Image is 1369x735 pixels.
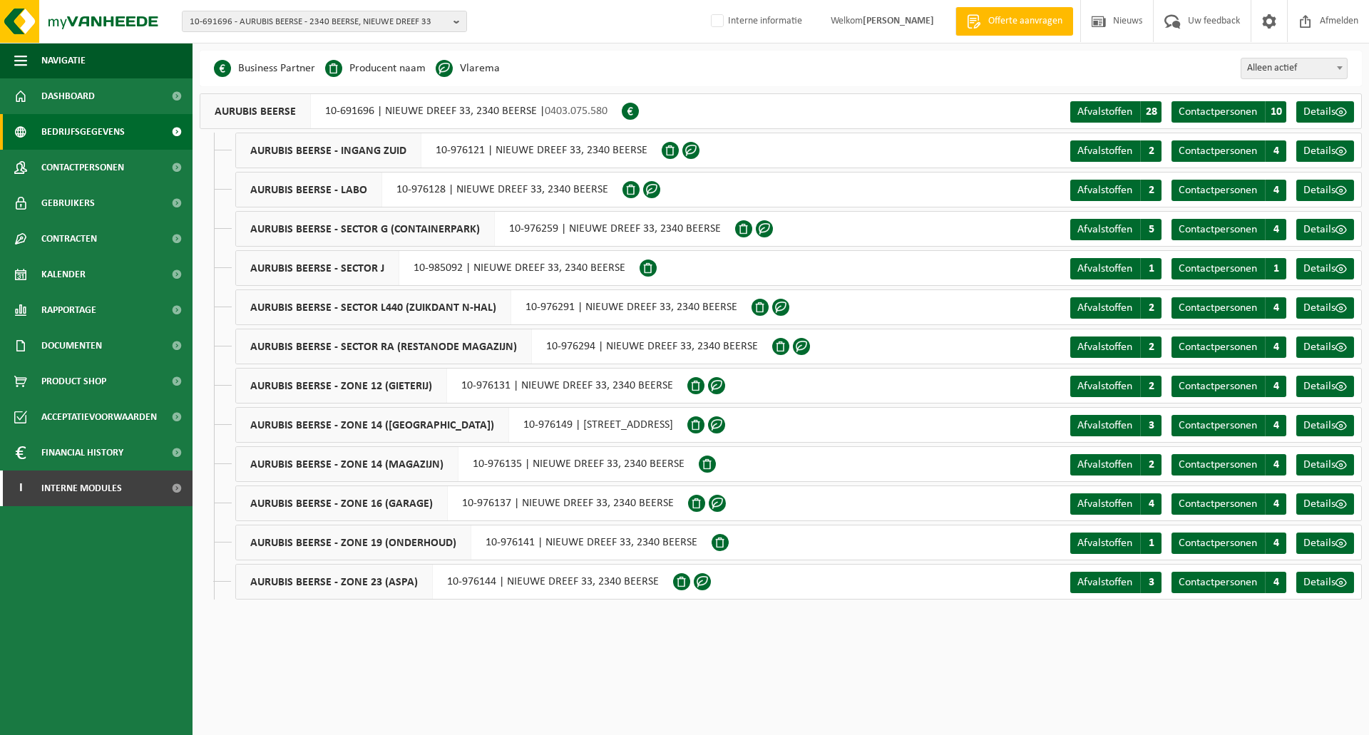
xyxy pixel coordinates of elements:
[1265,533,1286,554] span: 4
[235,407,687,443] div: 10-976149 | [STREET_ADDRESS]
[1070,493,1162,515] a: Afvalstoffen 4
[1296,572,1354,593] a: Details
[1265,572,1286,593] span: 4
[1265,258,1286,279] span: 1
[1171,376,1286,397] a: Contactpersonen 4
[235,446,699,482] div: 10-976135 | NIEUWE DREEF 33, 2340 BEERSE
[236,447,458,481] span: AURUBIS BEERSE - ZONE 14 (MAGAZIJN)
[1140,533,1162,554] span: 1
[235,211,735,247] div: 10-976259 | NIEUWE DREEF 33, 2340 BEERSE
[1265,454,1286,476] span: 4
[1303,498,1335,510] span: Details
[41,435,123,471] span: Financial History
[1070,376,1162,397] a: Afvalstoffen 2
[1296,415,1354,436] a: Details
[1140,415,1162,436] span: 3
[1265,376,1286,397] span: 4
[1179,341,1257,353] span: Contactpersonen
[1296,533,1354,554] a: Details
[1296,336,1354,358] a: Details
[1296,180,1354,201] a: Details
[236,251,399,285] span: AURUBIS BEERSE - SECTOR J
[1179,381,1257,392] span: Contactpersonen
[235,289,752,325] div: 10-976291 | NIEUWE DREEF 33, 2340 BEERSE
[200,94,311,128] span: AURUBIS BEERSE
[1265,415,1286,436] span: 4
[1171,297,1286,319] a: Contactpersonen 4
[41,221,97,257] span: Contracten
[1296,101,1354,123] a: Details
[1077,341,1132,353] span: Afvalstoffen
[41,471,122,506] span: Interne modules
[985,14,1066,29] span: Offerte aanvragen
[1265,180,1286,201] span: 4
[14,471,27,506] span: I
[1296,258,1354,279] a: Details
[1303,106,1335,118] span: Details
[1070,572,1162,593] a: Afvalstoffen 3
[436,58,500,79] li: Vlarema
[236,329,532,364] span: AURUBIS BEERSE - SECTOR RA (RESTANODE MAGAZIJN)
[235,485,688,521] div: 10-976137 | NIEUWE DREEF 33, 2340 BEERSE
[41,43,86,78] span: Navigatie
[41,328,102,364] span: Documenten
[182,11,467,32] button: 10-691696 - AURUBIS BEERSE - 2340 BEERSE, NIEUWE DREEF 33
[1303,341,1335,353] span: Details
[1077,224,1132,235] span: Afvalstoffen
[1296,297,1354,319] a: Details
[1070,101,1162,123] a: Afvalstoffen 28
[41,150,124,185] span: Contactpersonen
[1303,381,1335,392] span: Details
[41,399,157,435] span: Acceptatievoorwaarden
[1140,572,1162,593] span: 3
[1303,538,1335,549] span: Details
[1303,224,1335,235] span: Details
[1171,493,1286,515] a: Contactpersonen 4
[1179,224,1257,235] span: Contactpersonen
[1140,258,1162,279] span: 1
[1296,454,1354,476] a: Details
[1077,106,1132,118] span: Afvalstoffen
[1171,219,1286,240] a: Contactpersonen 4
[235,172,622,207] div: 10-976128 | NIEUWE DREEF 33, 2340 BEERSE
[1070,454,1162,476] a: Afvalstoffen 2
[41,78,95,114] span: Dashboard
[1265,336,1286,358] span: 4
[236,408,509,442] span: AURUBIS BEERSE - ZONE 14 ([GEOGRAPHIC_DATA])
[1303,185,1335,196] span: Details
[1140,180,1162,201] span: 2
[1171,336,1286,358] a: Contactpersonen 4
[236,565,433,599] span: AURUBIS BEERSE - ZONE 23 (ASPA)
[955,7,1073,36] a: Offerte aanvragen
[1241,58,1347,78] span: Alleen actief
[1070,180,1162,201] a: Afvalstoffen 2
[1077,420,1132,431] span: Afvalstoffen
[1140,219,1162,240] span: 5
[235,368,687,404] div: 10-976131 | NIEUWE DREEF 33, 2340 BEERSE
[1241,58,1348,79] span: Alleen actief
[1077,263,1132,274] span: Afvalstoffen
[1070,297,1162,319] a: Afvalstoffen 2
[1077,185,1132,196] span: Afvalstoffen
[1077,538,1132,549] span: Afvalstoffen
[1179,420,1257,431] span: Contactpersonen
[236,290,511,324] span: AURUBIS BEERSE - SECTOR L440 (ZUIKDANT N-HAL)
[1140,101,1162,123] span: 28
[1077,577,1132,588] span: Afvalstoffen
[41,257,86,292] span: Kalender
[235,133,662,168] div: 10-976121 | NIEUWE DREEF 33, 2340 BEERSE
[41,114,125,150] span: Bedrijfsgegevens
[1070,219,1162,240] a: Afvalstoffen 5
[545,106,607,117] span: 0403.075.580
[1179,459,1257,471] span: Contactpersonen
[1140,140,1162,162] span: 2
[1179,498,1257,510] span: Contactpersonen
[1179,263,1257,274] span: Contactpersonen
[1171,258,1286,279] a: Contactpersonen 1
[236,369,447,403] span: AURUBIS BEERSE - ZONE 12 (GIETERIJ)
[1077,459,1132,471] span: Afvalstoffen
[1179,106,1257,118] span: Contactpersonen
[1140,376,1162,397] span: 2
[41,292,96,328] span: Rapportage
[1179,302,1257,314] span: Contactpersonen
